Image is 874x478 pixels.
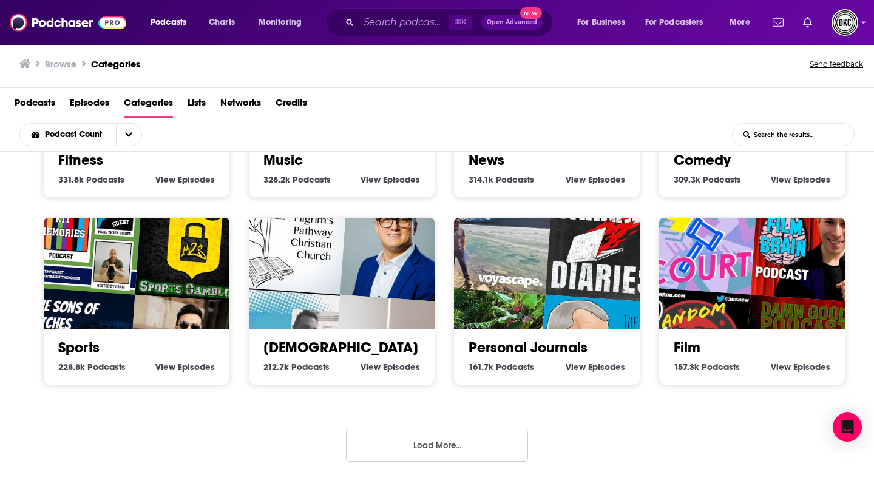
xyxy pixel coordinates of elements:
[771,174,830,185] a: View Comedy Episodes
[566,174,625,185] a: View News Episodes
[263,174,290,185] span: 328.2k
[58,362,126,372] a: 228.8k Sports Podcasts
[469,362,493,372] span: 161.7k
[58,362,85,372] span: 228.8k
[58,174,84,185] span: 331.8k
[229,176,348,295] img: Pilgrim's Pathway Ministries
[340,184,459,303] img: Rediscover the Gospel
[124,93,173,118] a: Categories
[751,184,870,303] img: The Film Brain Podcast
[361,174,381,185] span: View
[276,93,307,118] a: Credits
[58,174,124,185] a: 331.8k Fitness Podcasts
[293,174,331,185] span: Podcasts
[832,9,858,36] button: Show profile menu
[220,93,261,118] a: Networks
[566,174,586,185] span: View
[263,174,331,185] a: 328.2k Music Podcasts
[201,13,242,32] a: Charts
[155,362,215,372] a: View Sports Episodes
[383,174,420,185] span: Episodes
[87,362,126,372] span: Podcasts
[434,176,553,295] img: Winging It Travel Podcast
[546,184,665,303] img: Darknet Diaries
[577,14,625,31] span: For Business
[10,11,126,34] a: Podchaser - Follow, Share and Rate Podcasts
[674,174,700,185] span: 309.3k
[730,14,750,31] span: More
[15,93,55,118] a: Podcasts
[291,362,330,372] span: Podcasts
[496,174,534,185] span: Podcasts
[469,174,534,185] a: 314.1k News Podcasts
[469,151,504,169] a: News
[359,13,449,32] input: Search podcasts, credits, & more...
[487,19,537,25] span: Open Advanced
[142,13,202,32] button: open menu
[337,8,564,36] div: Search podcasts, credits, & more...
[58,338,100,357] a: Sports
[361,362,420,372] a: View [DEMOGRAPHIC_DATA] Episodes
[24,176,143,295] img: Football Kit Memories
[674,362,740,372] a: 157.3k Film Podcasts
[832,9,858,36] img: User Profile
[135,184,254,303] img: Menace 2 Picks Sports Gambling
[469,362,534,372] a: 161.7k Personal Journals Podcasts
[86,174,124,185] span: Podcasts
[151,14,186,31] span: Podcasts
[361,174,420,185] a: View Music Episodes
[188,93,206,118] a: Lists
[469,174,493,185] span: 314.1k
[58,151,103,169] a: Fitness
[383,362,420,372] span: Episodes
[155,174,215,185] a: View Fitness Episodes
[469,338,588,357] a: Personal Journals
[263,338,418,357] a: [DEMOGRAPHIC_DATA]
[771,362,791,372] span: View
[263,362,289,372] span: 212.7k
[481,15,543,30] button: Open AdvancedNew
[771,174,791,185] span: View
[361,362,381,372] span: View
[178,362,215,372] span: Episodes
[637,13,721,32] button: open menu
[91,58,140,70] a: Categories
[45,130,106,139] span: Podcast Count
[721,13,765,32] button: open menu
[588,174,625,185] span: Episodes
[768,12,788,33] a: Show notifications dropdown
[674,151,731,169] a: Comedy
[702,362,740,372] span: Podcasts
[346,429,528,462] button: Load More...
[639,176,758,295] img: 90s Court
[263,151,303,169] a: Music
[70,93,109,118] a: Episodes
[806,56,867,73] button: Send feedback
[259,14,302,31] span: Monitoring
[178,174,215,185] span: Episodes
[674,362,699,372] span: 157.3k
[566,362,586,372] span: View
[569,13,640,32] button: open menu
[703,174,741,185] span: Podcasts
[116,124,141,146] button: open menu
[833,412,862,442] div: Open Intercom Messenger
[566,362,625,372] a: View Personal Journals Episodes
[588,362,625,372] span: Episodes
[798,12,817,33] a: Show notifications dropdown
[155,362,175,372] span: View
[793,362,830,372] span: Episodes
